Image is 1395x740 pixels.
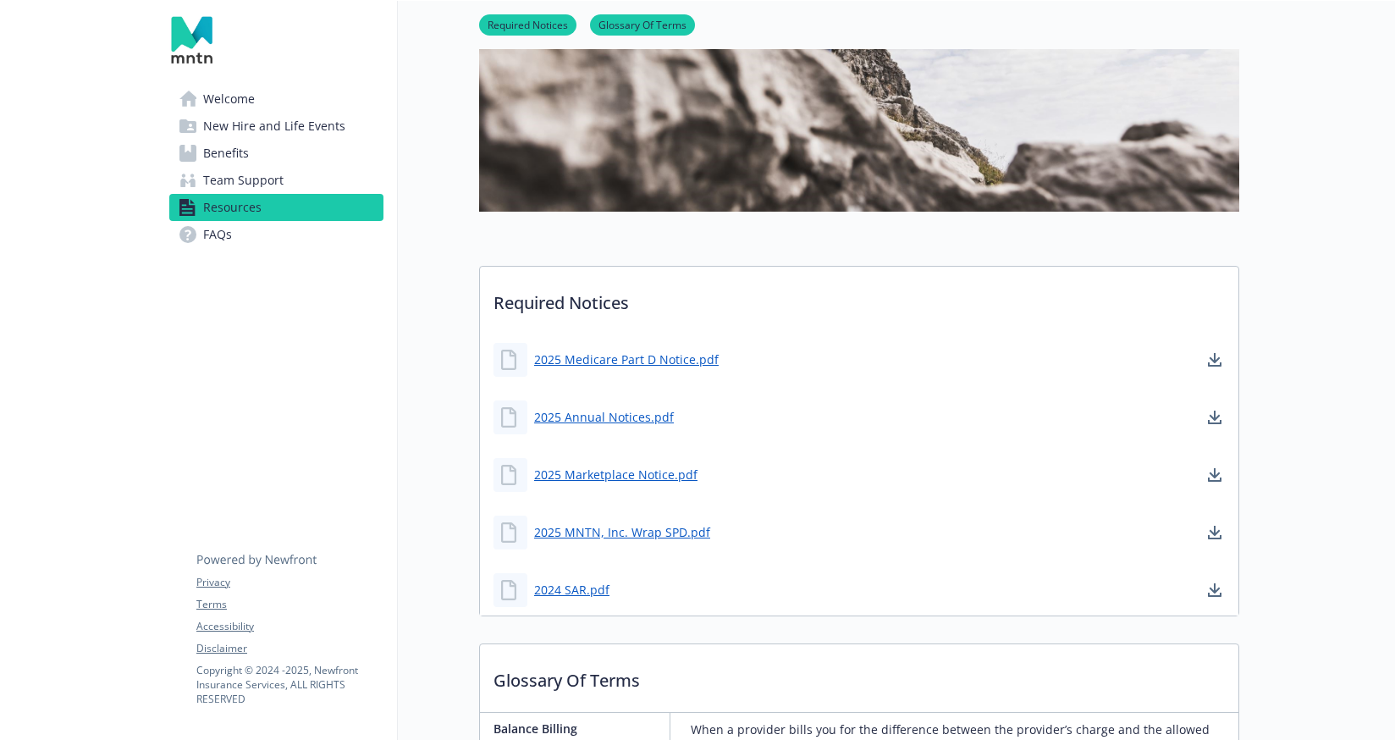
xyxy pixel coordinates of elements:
[480,644,1238,707] p: Glossary Of Terms
[1205,407,1225,428] a: download document
[1205,580,1225,600] a: download document
[196,619,383,634] a: Accessibility
[534,523,710,541] a: 2025 MNTN, Inc. Wrap SPD.pdf
[203,86,255,113] span: Welcome
[534,581,609,599] a: 2024 SAR.pdf
[534,408,674,426] a: 2025 Annual Notices.pdf
[480,267,1238,329] p: Required Notices
[169,221,383,248] a: FAQs
[203,194,262,221] span: Resources
[169,194,383,221] a: Resources
[1205,522,1225,543] a: download document
[1205,465,1225,485] a: download document
[590,16,695,32] a: Glossary Of Terms
[169,140,383,167] a: Benefits
[196,641,383,656] a: Disclaimer
[196,575,383,590] a: Privacy
[196,597,383,612] a: Terms
[1205,350,1225,370] a: download document
[203,167,284,194] span: Team Support
[534,351,719,368] a: 2025 Medicare Part D Notice.pdf
[479,16,576,32] a: Required Notices
[203,113,345,140] span: New Hire and Life Events
[169,167,383,194] a: Team Support
[493,720,663,737] p: Balance Billing
[169,86,383,113] a: Welcome
[203,221,232,248] span: FAQs
[534,466,697,483] a: 2025 Marketplace Notice.pdf
[203,140,249,167] span: Benefits
[169,113,383,140] a: New Hire and Life Events
[196,663,383,706] p: Copyright © 2024 - 2025 , Newfront Insurance Services, ALL RIGHTS RESERVED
